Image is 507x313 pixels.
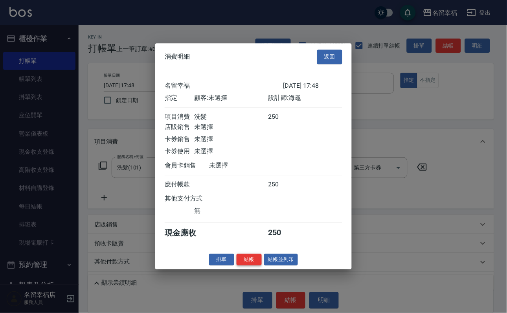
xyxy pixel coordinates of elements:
div: 項目消費 [165,113,194,121]
div: 洗髮 [194,113,268,121]
div: [DATE] 17:48 [283,82,342,90]
div: 未選擇 [194,147,268,156]
div: 250 [268,228,298,238]
div: 名留幸福 [165,82,283,90]
div: 顧客: 未選擇 [194,94,268,102]
span: 消費明細 [165,53,190,61]
div: 其他支付方式 [165,195,224,203]
div: 指定 [165,94,194,102]
button: 結帳並列印 [264,254,298,266]
div: 店販銷售 [165,123,194,131]
button: 掛單 [209,254,234,266]
div: 卡券銷售 [165,135,194,144]
div: 現金應收 [165,228,209,238]
button: 返回 [317,50,342,64]
div: 未選擇 [194,135,268,144]
div: 250 [268,113,298,121]
div: 應付帳款 [165,180,194,189]
div: 卡券使用 [165,147,194,156]
div: 會員卡銷售 [165,162,209,170]
div: 250 [268,180,298,189]
div: 未選擇 [209,162,283,170]
div: 未選擇 [194,123,268,131]
div: 設計師: 海龜 [268,94,342,102]
div: 無 [194,207,268,215]
button: 結帳 [237,254,262,266]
